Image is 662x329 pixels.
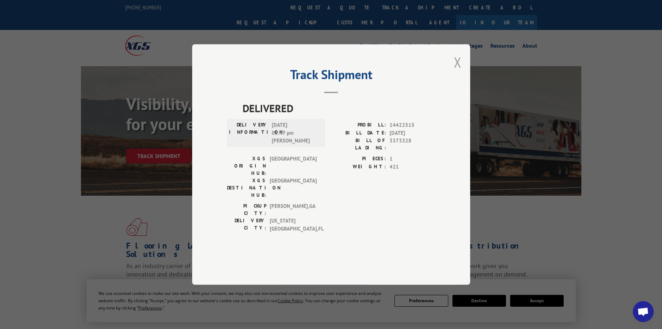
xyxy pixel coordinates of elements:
label: PICKUP CITY: [227,202,266,217]
label: PIECES: [331,155,386,163]
span: 1 [390,155,435,163]
label: DELIVERY CITY: [227,217,266,233]
span: [GEOGRAPHIC_DATA] [270,177,317,199]
div: Open chat [633,301,654,322]
label: BILL DATE: [331,129,386,137]
label: XGS ORIGIN HUB: [227,155,266,177]
span: [PERSON_NAME] , GA [270,202,317,217]
label: DELIVERY INFORMATION: [229,121,268,145]
label: PROBILL: [331,121,386,129]
label: XGS DESTINATION HUB: [227,177,266,199]
span: 3373328 [390,137,435,151]
label: BILL OF LADING: [331,137,386,151]
span: DELIVERED [243,100,435,116]
span: 421 [390,163,435,171]
h2: Track Shipment [227,70,435,83]
span: [GEOGRAPHIC_DATA] [270,155,317,177]
span: 14422515 [390,121,435,129]
button: Close modal [454,53,461,71]
span: [DATE] 05:47 pm [PERSON_NAME] [272,121,319,145]
span: [US_STATE][GEOGRAPHIC_DATA] , FL [270,217,317,233]
label: WEIGHT: [331,163,386,171]
span: [DATE] [390,129,435,137]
